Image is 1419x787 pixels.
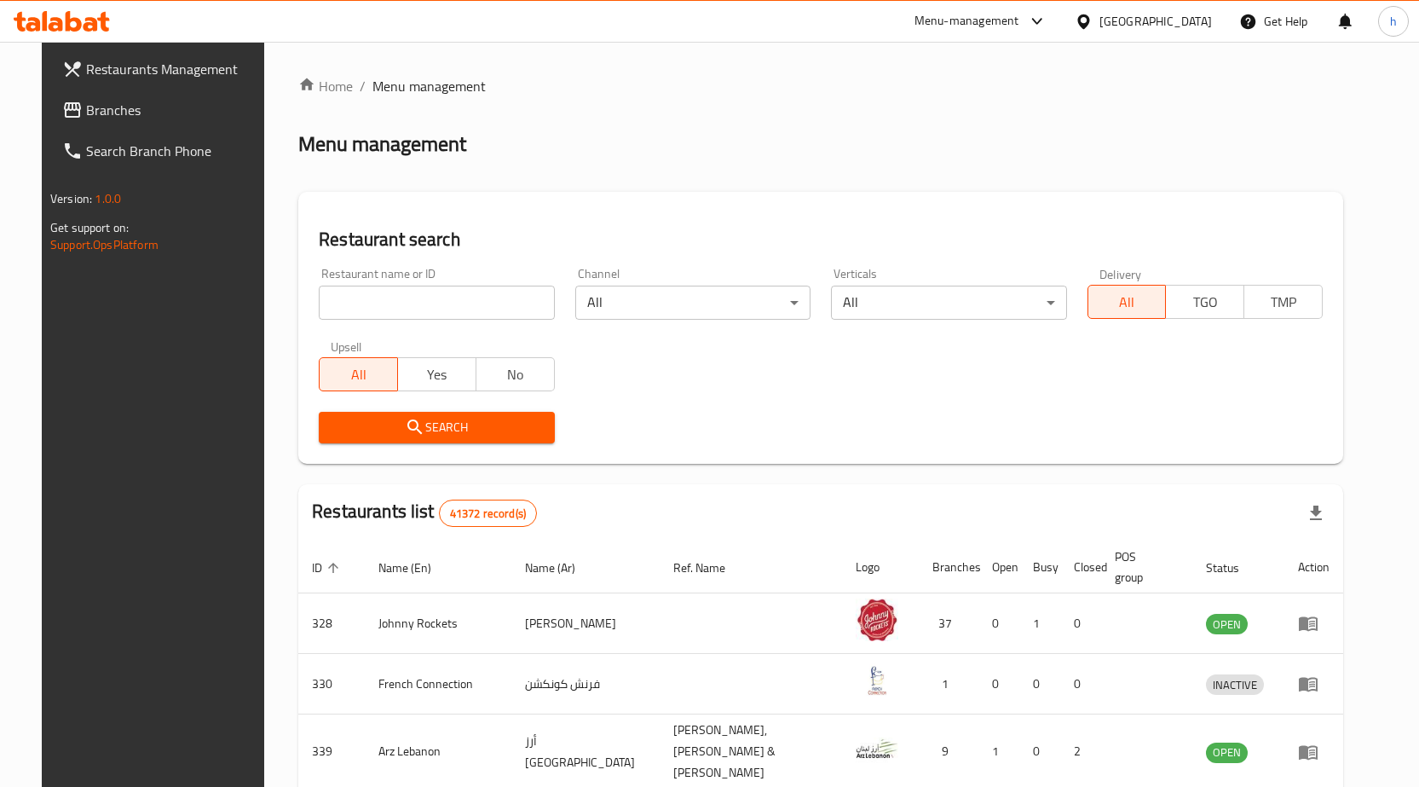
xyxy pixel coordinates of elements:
[1165,285,1244,319] button: TGO
[50,188,92,210] span: Version:
[575,286,810,320] div: All
[360,76,366,96] li: /
[842,541,919,593] th: Logo
[856,659,898,702] img: French Connection
[978,541,1019,593] th: Open
[1298,674,1330,694] div: Menu
[1298,613,1330,634] div: Menu
[856,599,898,641] img: Johnny Rockets
[1298,742,1330,762] div: Menu
[1019,593,1060,654] td: 1
[1206,675,1264,695] span: INACTIVE
[319,412,554,443] button: Search
[1019,541,1060,593] th: Busy
[919,541,978,593] th: Branches
[50,234,159,256] a: Support.OpsPlatform
[1099,268,1142,280] label: Delivery
[49,130,279,171] a: Search Branch Phone
[483,362,548,387] span: No
[1060,541,1101,593] th: Closed
[856,727,898,770] img: Arz Lebanon
[1295,493,1336,534] div: Export file
[312,499,537,527] h2: Restaurants list
[919,654,978,715] td: 1
[1060,654,1101,715] td: 0
[1206,743,1248,762] span: OPEN
[372,76,486,96] span: Menu management
[1087,285,1167,319] button: All
[511,654,660,715] td: فرنش كونكشن
[49,49,279,90] a: Restaurants Management
[1206,558,1261,578] span: Status
[365,593,511,654] td: Johnny Rockets
[1019,654,1060,715] td: 0
[1060,593,1101,654] td: 0
[1284,541,1343,593] th: Action
[919,593,978,654] td: 37
[978,654,1019,715] td: 0
[1115,547,1172,587] span: POS group
[86,59,265,79] span: Restaurants Management
[298,654,365,715] td: 330
[511,593,660,654] td: [PERSON_NAME]
[365,654,511,715] td: French Connection
[86,100,265,120] span: Branches
[405,362,470,387] span: Yes
[298,76,353,96] a: Home
[1206,743,1248,763] div: OPEN
[319,227,1323,252] h2: Restaurant search
[1206,615,1248,634] span: OPEN
[397,357,476,391] button: Yes
[298,593,365,654] td: 328
[1390,12,1397,31] span: h
[95,188,121,210] span: 1.0.0
[525,558,597,578] span: Name (Ar)
[978,593,1019,654] td: 0
[298,76,1343,96] nav: breadcrumb
[831,286,1066,320] div: All
[914,11,1019,32] div: Menu-management
[298,130,466,158] h2: Menu management
[49,90,279,130] a: Branches
[439,500,537,527] div: Total records count
[440,506,536,522] span: 41372 record(s)
[319,286,554,320] input: Search for restaurant name or ID..
[312,558,344,578] span: ID
[319,357,398,391] button: All
[50,217,129,239] span: Get support on:
[378,558,453,578] span: Name (En)
[1206,614,1248,634] div: OPEN
[332,417,540,438] span: Search
[326,362,391,387] span: All
[86,141,265,161] span: Search Branch Phone
[476,357,555,391] button: No
[673,558,747,578] span: Ref. Name
[1243,285,1323,319] button: TMP
[1251,290,1316,315] span: TMP
[1095,290,1160,315] span: All
[1099,12,1212,31] div: [GEOGRAPHIC_DATA]
[331,340,362,352] label: Upsell
[1206,674,1264,695] div: INACTIVE
[1173,290,1237,315] span: TGO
